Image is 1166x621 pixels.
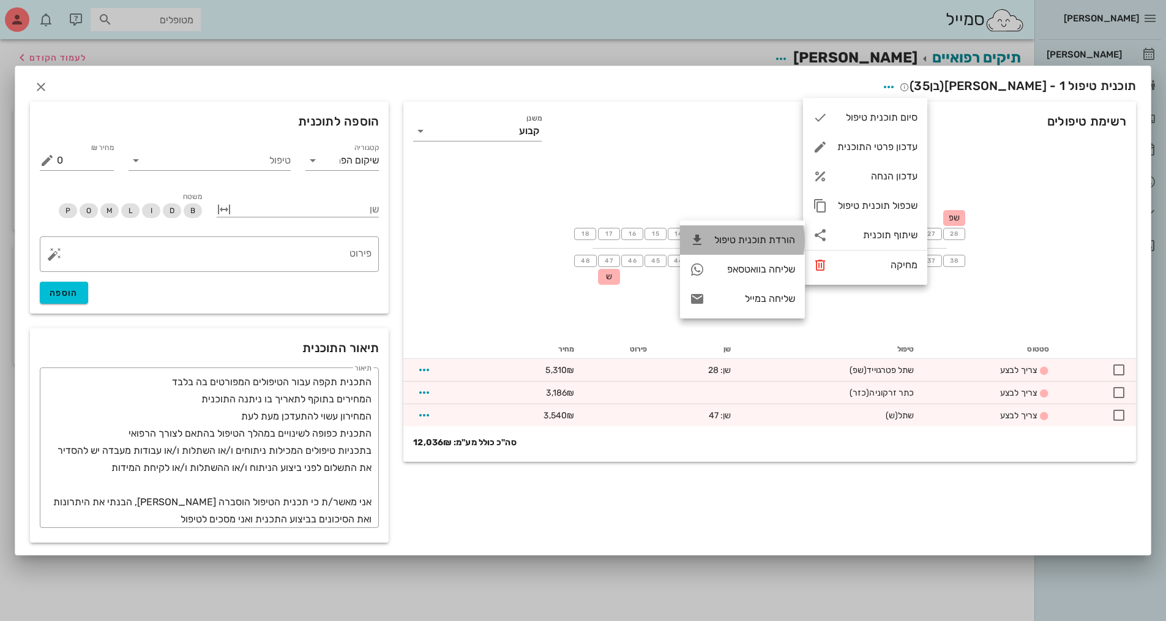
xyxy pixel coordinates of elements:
[837,111,917,123] div: סיום תוכנית טיפול
[837,141,917,152] div: עדכון פרטי התוכנית
[30,328,389,367] div: תיאור התוכנית
[943,228,965,240] button: 28
[627,257,637,265] span: 46
[750,409,914,422] div: שתל
[354,143,379,152] label: קטגוריה
[900,78,1136,93] span: תוכנית טיפול 1 - [PERSON_NAME]
[627,230,637,238] span: 16
[645,228,667,240] button: 15
[527,114,542,123] label: משנן
[40,153,54,168] button: מחיר ₪ appended action
[598,228,620,240] button: 17
[837,200,917,211] div: שכפול תוכנית טיפול
[714,263,795,275] div: שליחה בוואטסאפ
[621,255,643,267] button: 46
[668,255,690,267] button: 44
[545,365,574,375] span: 5,310₪
[574,255,596,267] button: 48
[544,410,574,421] span: 3,540₪
[674,257,684,265] span: 44
[920,228,942,240] button: 27
[667,409,731,422] div: שן: 47
[926,230,936,238] span: 27
[1000,365,1037,375] span: צריך לבצע
[886,410,898,421] span: (ש)
[837,229,917,241] div: שיתוף תוכנית
[645,255,667,267] button: 45
[413,436,516,450] strong: סה"כ כולל מע"מ: 12,036₪
[1000,388,1037,398] span: צריך לבצע
[598,269,620,285] div: ש
[943,255,965,267] button: 38
[668,228,690,240] button: 14
[926,257,936,265] span: 37
[40,282,88,304] button: הוספה
[621,228,643,240] button: 16
[107,203,113,218] span: M
[546,388,574,398] span: 3,186₪
[803,220,927,250] div: שיתוף תוכנית
[65,203,70,218] span: P
[584,339,657,359] th: פירוט
[606,271,612,282] span: ש
[949,257,959,265] span: 38
[910,78,944,93] span: (בן )
[580,230,590,238] span: 18
[949,213,960,223] span: שפ
[741,339,924,359] th: טיפול
[924,339,1059,359] th: סטטוס
[651,230,660,238] span: 15
[920,255,942,267] button: 37
[837,259,917,271] div: מחיקה
[604,257,614,265] span: 47
[519,126,539,137] div: קבוע
[598,255,620,267] button: 47
[714,293,795,304] div: שליחה במייל
[657,339,741,359] th: שן
[355,364,372,373] label: תיאור
[750,386,914,399] div: כתר זרקוניה
[413,121,542,141] div: משנןקבוע
[151,203,152,218] span: I
[604,230,614,238] span: 17
[914,78,930,93] span: 35
[170,203,174,218] span: D
[86,203,91,218] span: O
[574,228,596,240] button: 18
[850,388,870,398] span: (כזר)
[674,230,684,238] span: 14
[30,102,389,141] div: הוספה לתוכנית
[714,234,795,246] div: הורדת תוכנית טיפול
[837,170,917,182] div: עדכון הנחה
[1000,410,1037,421] span: צריך לבצע
[91,143,114,152] label: מחיר ₪
[323,153,337,168] button: Clear קטגוריה
[190,203,195,218] span: B
[850,365,867,375] span: (שפ)
[750,364,914,377] div: שתל פטרגוייד
[50,288,78,298] span: הוספה
[667,364,731,377] div: שן: 28
[949,230,959,238] span: 28
[183,192,202,201] span: משטח
[129,203,133,218] span: L
[485,339,584,359] th: מחיר
[943,210,965,226] div: שפ
[403,102,1136,156] div: רשימת טיפולים
[651,257,660,265] span: 45
[580,257,591,265] span: 48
